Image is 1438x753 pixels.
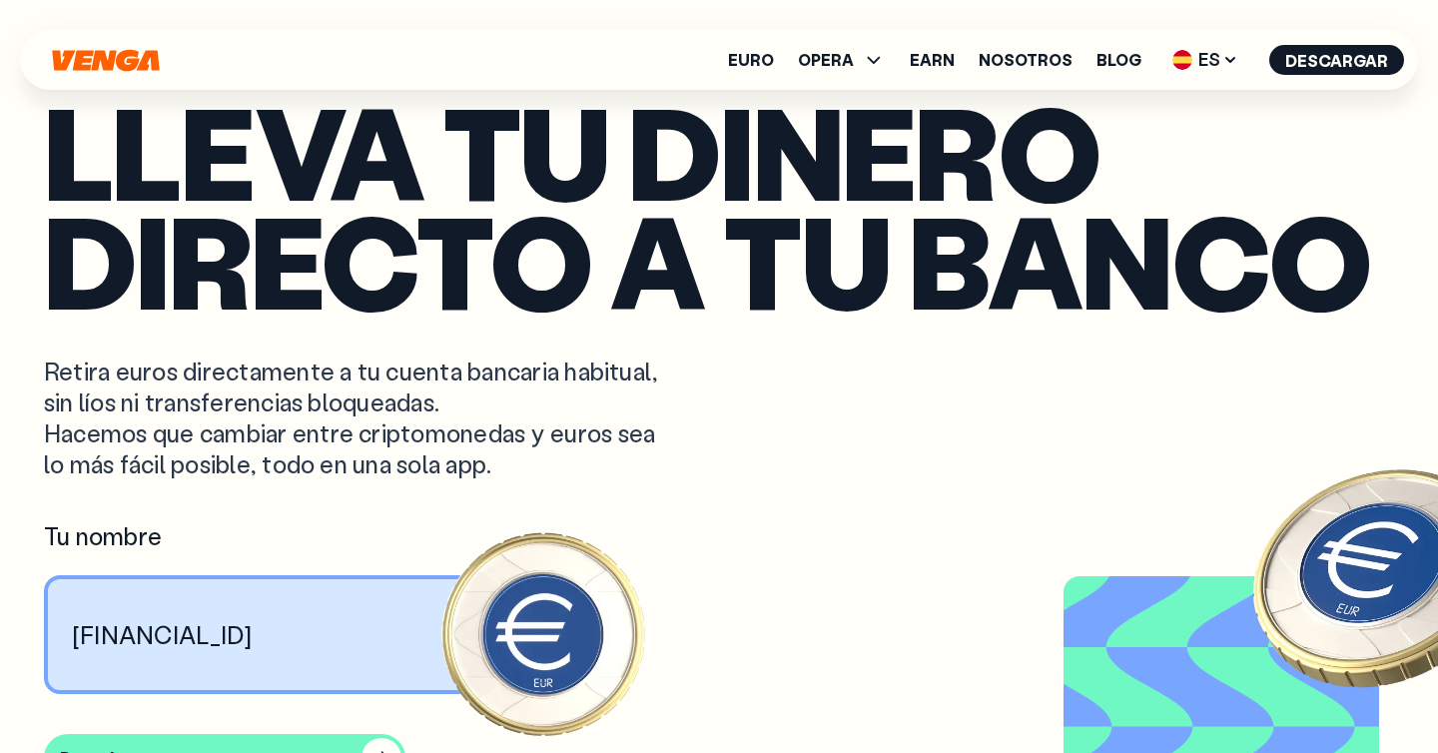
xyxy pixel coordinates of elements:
a: Euro [728,52,774,68]
span: ES [1165,44,1245,76]
p: Retira euros directamente a tu cuenta bancaria habitual, sin líos ni transferencias bloqueadas. H... [44,356,675,480]
img: flag-es [1172,50,1192,70]
a: Nosotros [979,52,1073,68]
svg: Inicio [50,49,162,72]
a: Earn [910,52,955,68]
a: Blog [1096,52,1141,68]
span: OPERA [798,52,854,68]
p: Lleva tu dinero directo a tu banco [44,97,1394,316]
button: Descargar [1269,45,1404,75]
span: OPERA [798,48,886,72]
